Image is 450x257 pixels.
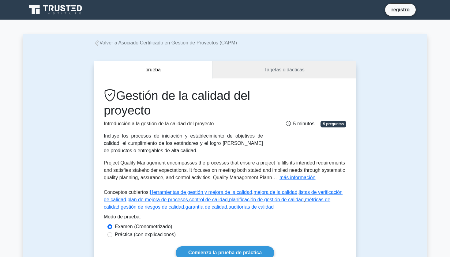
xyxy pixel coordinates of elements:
[104,160,345,180] span: Project Quality Management encompasses the processes that ensure a project fulfills its intended ...
[115,231,176,238] label: Práctica (con explicaciones)
[189,197,227,202] a: control de calidad
[104,88,263,118] h1: Gestión de la calidad del proyecto
[279,174,315,181] button: más información
[127,197,188,202] a: plan de mejora de procesos
[186,204,227,210] a: garantía de calidad
[253,190,297,195] a: mejora de la calidad
[150,190,252,195] a: Herramientas de gestión y mejora de la calidad
[104,189,346,213] p: Conceptos cubiertos: , , , , , , , , ,
[104,132,263,154] div: Incluye los procesos de iniciación y establecimiento de objetivos de calidad, el cumplimiento de ...
[94,40,237,45] a: Volver a Asociado Certificado en Gestión de Proyectos (CAPM)
[388,6,413,13] a: registro
[104,120,263,127] p: Introducción a la gestión de la calidad del proyecto.
[94,61,212,79] button: prueba
[115,223,172,230] label: Examen (Cronometrizado)
[286,121,314,126] span: 5 minutos
[321,121,346,127] span: 5 preguntas
[104,213,346,223] div: Modo de prueba:
[229,197,304,202] a: planificación de gestión de calidad
[212,61,356,79] a: Tarjetas didácticas
[228,204,274,210] a: auditorías de calidad
[121,204,184,210] a: gestión de riesgos de calidad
